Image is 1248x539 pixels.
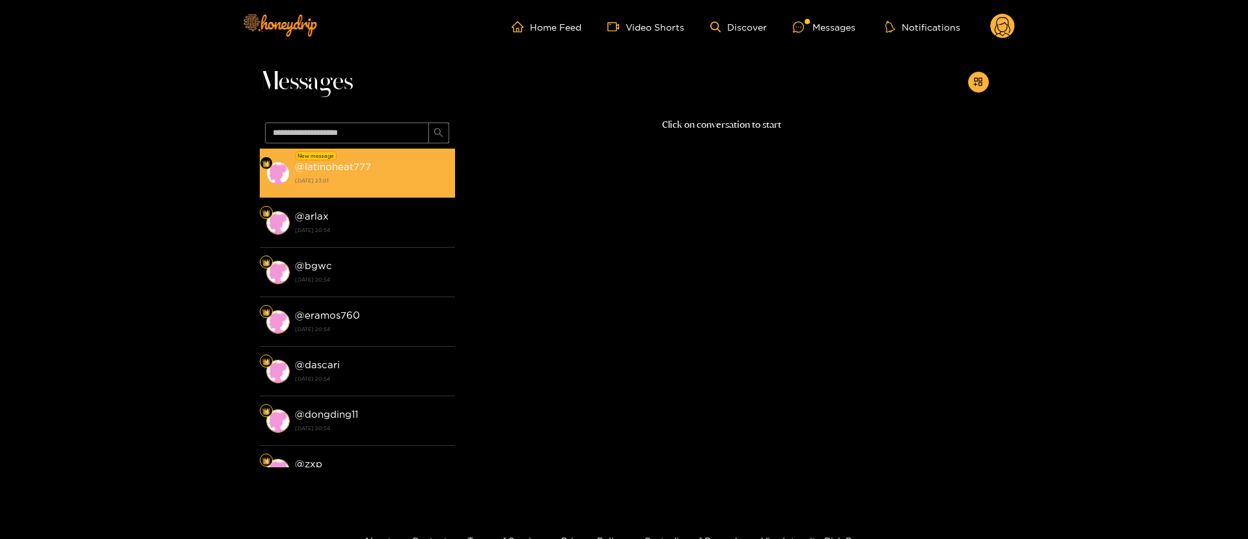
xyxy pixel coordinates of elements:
[296,151,337,160] div: New message
[973,77,983,88] span: appstore-add
[266,310,290,334] img: conversation
[607,21,626,33] span: video-camera
[710,22,767,33] a: Discover
[295,310,360,321] strong: @ eramos760
[512,21,581,33] a: Home Feed
[295,359,340,370] strong: @ dascari
[295,323,449,335] strong: [DATE] 20:54
[266,162,290,185] img: conversation
[262,407,270,415] img: Fan Level
[295,161,371,172] strong: @ latinoheat777
[295,211,329,222] strong: @ arlax
[512,21,530,33] span: home
[262,358,270,366] img: Fan Level
[881,20,964,33] button: Notifications
[295,224,449,236] strong: [DATE] 20:54
[295,373,449,385] strong: [DATE] 20:54
[295,409,358,420] strong: @ dongding11
[260,66,353,98] span: Messages
[968,72,989,93] button: appstore-add
[295,458,322,469] strong: @ zxp
[266,360,290,383] img: conversation
[262,259,270,267] img: Fan Level
[793,20,855,35] div: Messages
[295,274,449,285] strong: [DATE] 20:54
[607,21,684,33] a: Video Shorts
[266,211,290,235] img: conversation
[295,260,332,271] strong: @ bgwc
[262,457,270,465] img: Fan Level
[266,459,290,482] img: conversation
[262,209,270,217] img: Fan Level
[266,261,290,284] img: conversation
[262,308,270,316] img: Fan Level
[434,128,443,139] span: search
[428,123,449,143] button: search
[262,160,270,168] img: Fan Level
[455,117,989,132] p: Click on conversation to start
[295,175,449,186] strong: [DATE] 23:01
[295,422,449,434] strong: [DATE] 20:54
[266,409,290,433] img: conversation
